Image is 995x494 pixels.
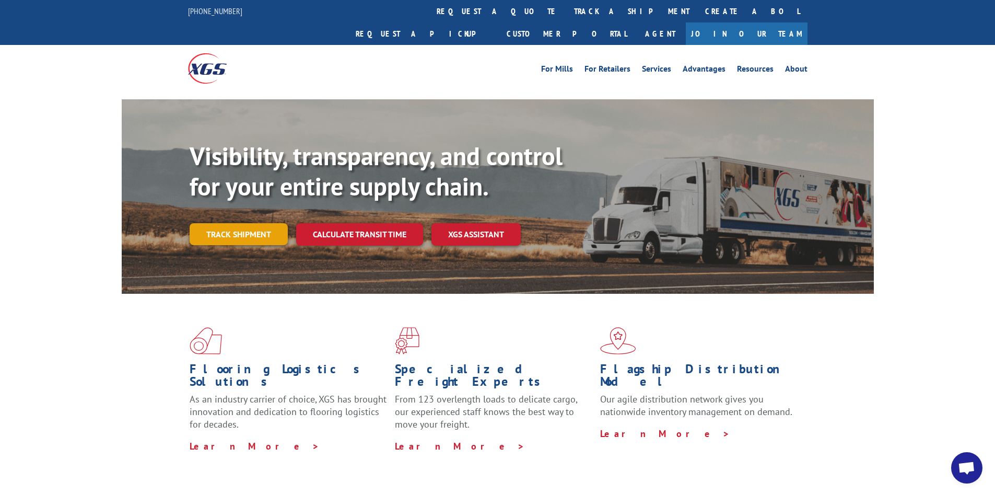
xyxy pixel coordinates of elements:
[499,22,635,45] a: Customer Portal
[541,65,573,76] a: For Mills
[395,327,419,354] img: xgs-icon-focused-on-flooring-red
[190,393,387,430] span: As an industry carrier of choice, XGS has brought innovation and dedication to flooring logistics...
[642,65,671,76] a: Services
[686,22,807,45] a: Join Our Team
[190,440,320,452] a: Learn More >
[635,22,686,45] a: Agent
[785,65,807,76] a: About
[584,65,630,76] a: For Retailers
[395,393,592,440] p: From 123 overlength loads to delicate cargo, our experienced staff knows the best way to move you...
[683,65,725,76] a: Advantages
[188,6,242,16] a: [PHONE_NUMBER]
[600,393,792,418] span: Our agile distribution network gives you nationwide inventory management on demand.
[190,140,563,202] b: Visibility, transparency, and control for your entire supply chain.
[600,428,730,440] a: Learn More >
[951,452,982,484] a: Open chat
[190,223,288,245] a: Track shipment
[395,440,525,452] a: Learn More >
[737,65,774,76] a: Resources
[431,223,521,246] a: XGS ASSISTANT
[600,327,636,354] img: xgs-icon-flagship-distribution-model-red
[600,363,798,393] h1: Flagship Distribution Model
[190,363,387,393] h1: Flooring Logistics Solutions
[348,22,499,45] a: Request a pickup
[190,327,222,354] img: xgs-icon-total-supply-chain-intelligence-red
[296,223,423,246] a: Calculate transit time
[395,363,592,393] h1: Specialized Freight Experts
